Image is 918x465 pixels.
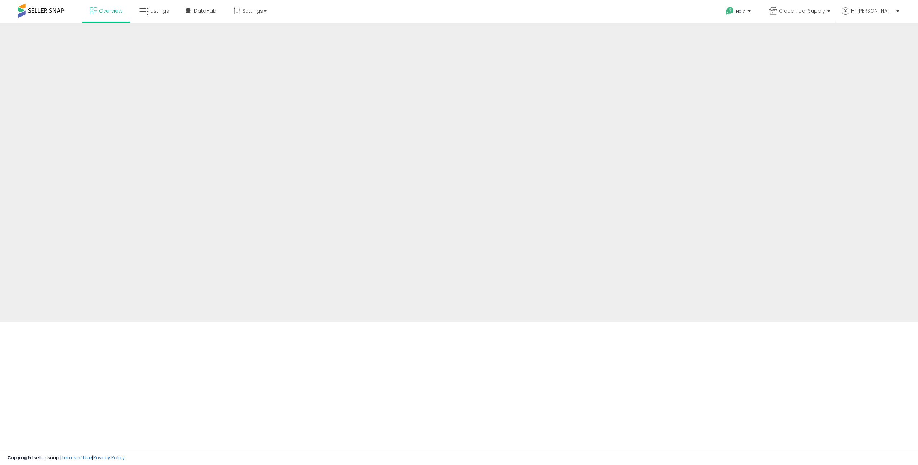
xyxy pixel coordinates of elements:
[736,8,746,14] span: Help
[194,7,217,14] span: DataHub
[779,7,825,14] span: Cloud Tool Supply
[842,7,899,23] a: Hi [PERSON_NAME]
[150,7,169,14] span: Listings
[725,6,734,15] i: Get Help
[851,7,894,14] span: Hi [PERSON_NAME]
[99,7,122,14] span: Overview
[720,1,758,23] a: Help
